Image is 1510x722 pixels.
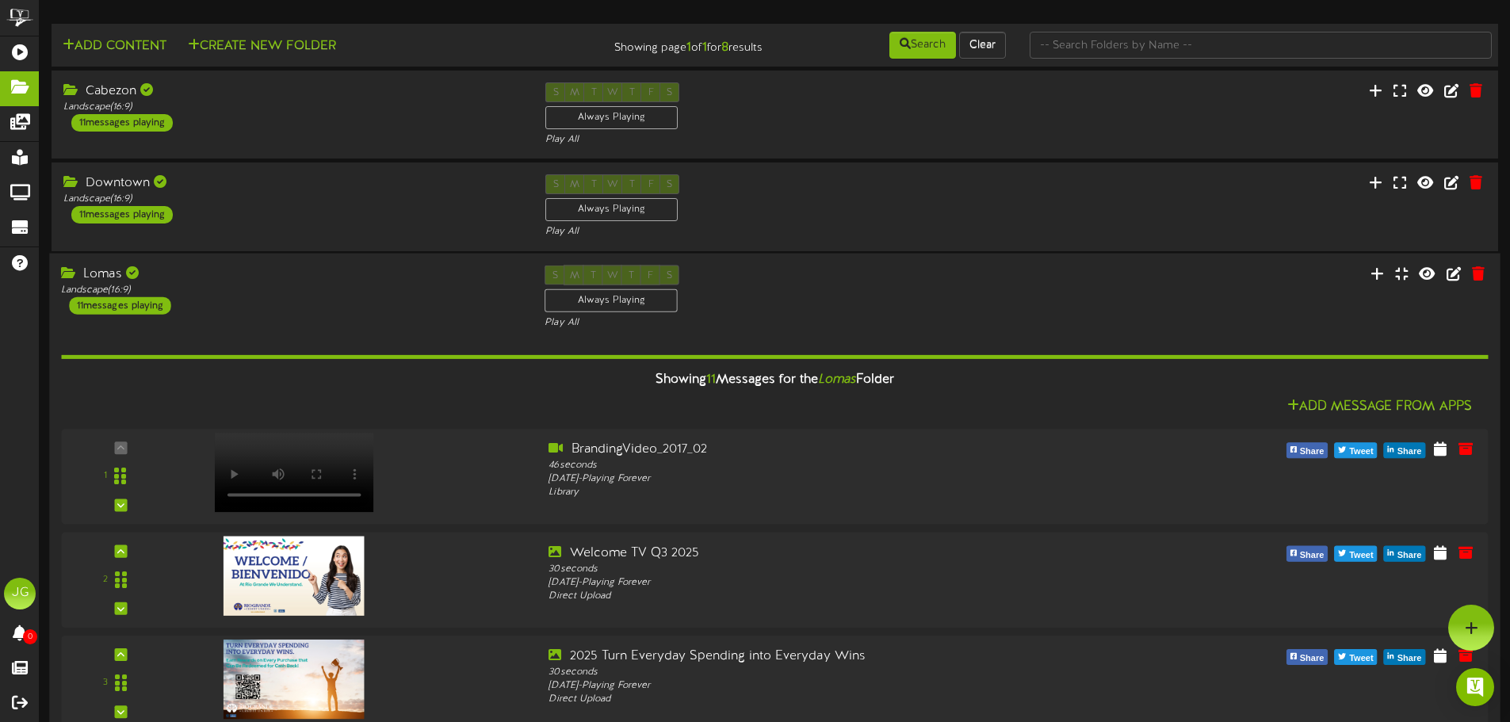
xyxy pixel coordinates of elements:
span: 11 [706,372,716,387]
div: Landscape ( 16:9 ) [63,193,522,206]
span: Share [1297,650,1328,667]
div: Landscape ( 16:9 ) [61,283,521,296]
div: [DATE] - Playing Forever [549,575,1119,589]
div: Welcome TV Q3 2025 [549,544,1119,562]
input: -- Search Folders by Name -- [1030,32,1492,59]
div: 11 messages playing [71,206,173,223]
i: Lomas [818,372,856,387]
div: BrandingVideo_2017_02 [549,441,1119,459]
div: Showing page of for results [532,30,774,57]
div: Play All [545,225,1003,239]
span: Tweet [1346,546,1376,563]
button: Tweet [1334,545,1377,561]
span: Tweet [1346,443,1376,460]
span: Share [1394,443,1425,460]
div: Play All [545,315,1004,329]
div: JG [4,578,36,609]
div: [DATE] - Playing Forever [549,472,1119,486]
div: [DATE] - Playing Forever [549,679,1119,693]
div: 30 seconds [549,562,1119,575]
button: Share [1384,649,1426,665]
div: 11 messages playing [71,114,173,132]
div: Library [549,486,1119,499]
div: Always Playing [545,198,678,221]
div: Open Intercom Messenger [1456,668,1494,706]
button: Add Content [58,36,171,56]
button: Share [1384,442,1426,458]
div: Direct Upload [549,693,1119,706]
div: Lomas [61,265,521,283]
div: Downtown [63,174,522,193]
span: 0 [23,629,37,644]
span: Share [1394,546,1425,563]
div: 11 messages playing [69,296,170,314]
div: 30 seconds [549,665,1119,678]
button: Share [1286,545,1328,561]
strong: 8 [721,40,728,55]
button: Search [889,32,956,59]
button: Create New Folder [183,36,341,56]
img: e688d9f1-6f60-47f8-9621-1a9fb6f536fd.jpg [224,536,365,615]
button: Tweet [1334,442,1377,458]
strong: 1 [686,40,691,55]
span: Tweet [1346,650,1376,667]
div: Always Playing [545,106,678,129]
button: Clear [959,32,1006,59]
button: Share [1286,442,1328,458]
button: Share [1384,545,1426,561]
span: Share [1297,443,1328,460]
img: 5958964b-c8e7-463d-bdcb-b1dda0a0532f.jpg [224,639,365,718]
span: Share [1297,546,1328,563]
div: Play All [545,133,1003,147]
button: Add Message From Apps [1283,397,1477,417]
div: Cabezon [63,82,522,101]
button: Share [1286,649,1328,665]
button: Tweet [1334,649,1377,665]
div: Landscape ( 16:9 ) [63,101,522,114]
div: Always Playing [545,288,678,311]
div: Showing Messages for the Folder [49,363,1500,397]
div: Direct Upload [549,589,1119,602]
div: 2025 Turn Everyday Spending into Everyday Wins [549,648,1119,666]
span: Share [1394,650,1425,667]
strong: 1 [702,40,707,55]
div: 46 seconds [549,459,1119,472]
